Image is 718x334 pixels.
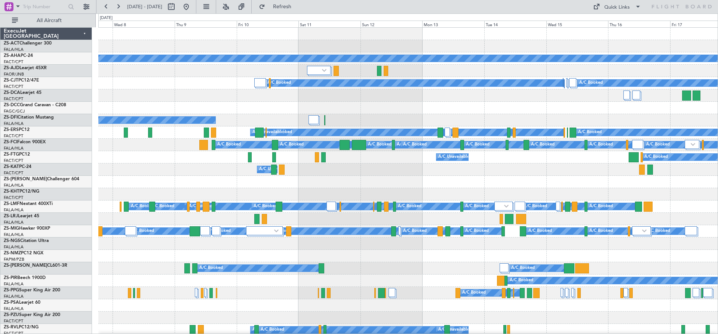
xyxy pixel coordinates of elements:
[4,288,19,292] span: ZS-PPG
[237,21,299,27] div: Fri 10
[4,53,33,58] a: ZS-AHAPC-24
[4,239,49,243] a: ZS-NGSCitation Ultra
[259,164,290,175] div: A/C Unavailable
[465,201,489,212] div: A/C Booked
[4,189,39,194] a: ZS-KHTPC12/NG
[589,139,613,150] div: A/C Booked
[438,151,469,163] div: A/C Unavailable
[604,4,630,11] div: Quick Links
[4,53,21,58] span: ZS-AHA
[4,281,24,287] a: FALA/HLA
[217,139,241,150] div: A/C Booked
[4,207,24,213] a: FALA/HLA
[4,152,30,157] a: ZS-FTGPC12
[4,313,60,317] a: ZS-PZUSuper King Air 200
[267,4,298,9] span: Refresh
[199,263,223,274] div: A/C Booked
[4,128,30,132] a: ZS-ERSPC12
[131,201,154,212] div: A/C Booked
[504,205,509,208] img: arrow-gray.svg
[4,276,46,280] a: ZS-PIRBeech 1900D
[511,263,535,274] div: A/C Booked
[4,177,79,181] a: ZS-[PERSON_NAME]Challenger 604
[127,3,162,10] span: [DATE] - [DATE]
[8,15,81,27] button: All Aircraft
[646,139,670,150] div: A/C Booked
[465,226,489,237] div: A/C Booked
[4,226,50,231] a: ZS-MIGHawker 900XP
[322,69,326,72] img: arrow-gray.svg
[4,202,53,206] a: ZS-LMFNextant 400XTi
[4,66,47,70] a: ZS-AJDLearjet 45XR
[4,145,24,151] a: FALA/HLA
[4,226,19,231] span: ZS-MIG
[4,71,24,77] a: FAOR/JNB
[484,21,546,27] div: Tue 14
[360,21,423,27] div: Sun 12
[578,127,602,138] div: A/C Booked
[403,226,427,237] div: A/C Booked
[4,91,42,95] a: ZS-DCALearjet 45
[589,1,645,13] button: Quick Links
[4,140,17,144] span: ZS-FCI
[4,165,19,169] span: ZS-KAT
[4,300,19,305] span: ZS-PSA
[4,133,23,139] a: FACT/CPT
[4,41,52,46] a: ZS-ACTChallenger 300
[4,263,67,268] a: ZS-[PERSON_NAME]CL601-3R
[4,251,21,255] span: ZS-NMZ
[4,152,19,157] span: ZS-FTG
[23,1,66,12] input: Trip Number
[4,195,23,200] a: FACT/CPT
[642,229,647,232] img: arrow-gray.svg
[4,96,23,102] a: FACT/CPT
[546,21,608,27] div: Wed 15
[267,77,291,89] div: A/C Booked
[189,201,212,212] div: A/C Booked
[4,165,31,169] a: ZS-KATPC-24
[4,325,39,330] a: ZS-RVLPC12/NG
[100,15,113,21] div: [DATE]
[4,306,24,312] a: FALA/HLA
[4,263,47,268] span: ZS-[PERSON_NAME]
[19,18,79,23] span: All Aircraft
[4,158,23,163] a: FACT/CPT
[403,139,427,150] div: A/C Booked
[280,139,304,150] div: A/C Booked
[398,201,421,212] div: A/C Booked
[524,201,547,212] div: A/C Booked
[4,108,25,114] a: FAGC/GCJ
[4,170,23,176] a: FACT/CPT
[4,59,23,65] a: FACT/CPT
[252,127,283,138] div: A/C Unavailable
[4,318,23,324] a: FACT/CPT
[298,21,360,27] div: Sat 11
[113,21,175,27] div: Wed 8
[4,41,19,46] span: ZS-ACT
[4,183,24,188] a: FALA/HLA
[510,275,533,286] div: A/C Booked
[4,300,40,305] a: ZS-PSALearjet 60
[4,202,19,206] span: ZS-LMF
[691,143,695,146] img: arrow-gray.svg
[4,294,24,299] a: FALA/HLA
[4,140,46,144] a: ZS-FCIFalcon 900EX
[4,288,60,292] a: ZS-PPGSuper King Air 200
[4,115,54,120] a: ZS-DFICitation Mustang
[4,214,39,218] a: ZS-LRJLearjet 45
[397,139,420,150] div: A/C Booked
[4,251,43,255] a: ZS-NMZPC12 NGX
[4,214,18,218] span: ZS-LRJ
[4,325,19,330] span: ZS-RVL
[255,1,300,13] button: Refresh
[4,276,17,280] span: ZS-PIR
[4,78,18,83] span: ZS-CJT
[4,313,19,317] span: ZS-PZU
[4,66,19,70] span: ZS-AJD
[4,177,47,181] span: ZS-[PERSON_NAME]
[4,47,24,52] a: FALA/HLA
[608,21,670,27] div: Thu 16
[175,21,237,27] div: Thu 9
[531,139,555,150] div: A/C Booked
[462,287,486,298] div: A/C Booked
